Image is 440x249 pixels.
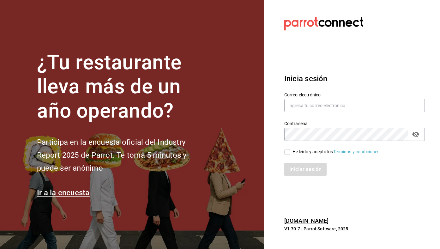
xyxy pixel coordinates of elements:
[284,99,425,112] input: Ingresa tu correo electrónico
[284,92,425,97] label: Correo electrónico
[284,121,425,125] label: Contraseña
[37,136,208,174] h2: Participa en la encuesta oficial del Industry Report 2025 de Parrot. Te toma 5 minutos y puede se...
[284,73,425,84] h3: Inicia sesión
[333,149,381,154] a: Términos y condiciones.
[37,51,208,123] h1: ¿Tu restaurante lleva más de un año operando?
[284,226,425,232] p: V1.70.7 - Parrot Software, 2025.
[284,217,329,224] a: [DOMAIN_NAME]
[292,149,381,155] div: He leído y acepto los
[37,188,90,197] a: Ir a la encuesta
[410,129,421,140] button: passwordField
